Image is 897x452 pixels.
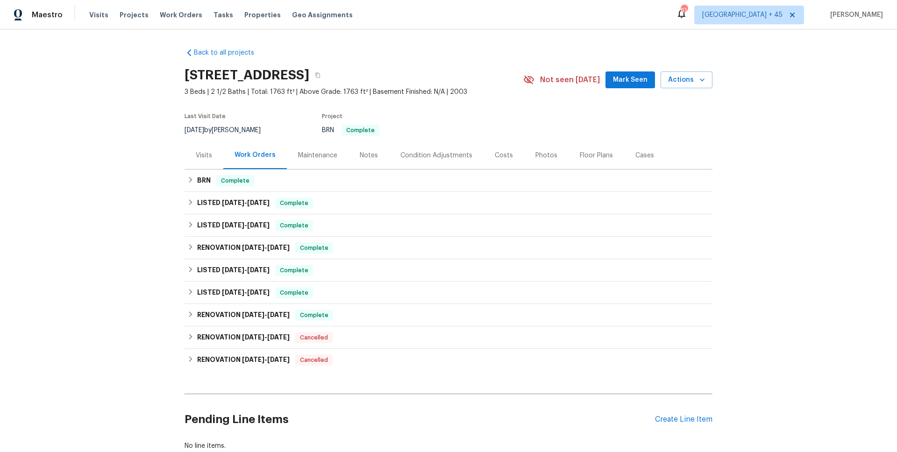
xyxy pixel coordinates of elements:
h6: LISTED [197,287,270,298]
span: Complete [276,198,312,208]
span: Last Visit Date [185,113,226,119]
span: [PERSON_NAME] [826,10,883,20]
span: [DATE] [267,334,290,340]
h6: RENOVATION [197,354,290,366]
span: 3 Beds | 2 1/2 Baths | Total: 1763 ft² | Above Grade: 1763 ft² | Basement Finished: N/A | 2003 [185,87,523,97]
span: Complete [296,243,332,253]
h6: RENOVATION [197,332,290,343]
div: Visits [196,151,212,160]
span: Projects [120,10,149,20]
span: - [242,334,290,340]
div: LISTED [DATE]-[DATE]Complete [185,282,712,304]
button: Actions [661,71,712,89]
span: - [242,311,290,318]
span: [DATE] [242,356,264,363]
span: [DATE] [267,244,290,251]
div: Create Line Item [655,415,712,424]
span: BRN [322,127,379,134]
h6: BRN [197,175,211,186]
span: [DATE] [247,267,270,273]
div: Maintenance [298,151,337,160]
span: Cancelled [296,355,332,365]
span: [GEOGRAPHIC_DATA] + 45 [702,10,783,20]
h2: [STREET_ADDRESS] [185,71,309,80]
span: Maestro [32,10,63,20]
span: [DATE] [247,289,270,296]
span: Complete [276,221,312,230]
span: Visits [89,10,108,20]
div: Work Orders [235,150,276,160]
div: Cases [635,151,654,160]
span: [DATE] [222,222,244,228]
div: RENOVATION [DATE]-[DATE]Complete [185,237,712,259]
span: Complete [276,288,312,297]
span: Complete [217,176,253,185]
div: RENOVATION [DATE]-[DATE]Cancelled [185,326,712,349]
span: Geo Assignments [292,10,353,20]
span: [DATE] [222,199,244,206]
span: [DATE] [185,127,204,134]
span: - [222,289,270,296]
span: Project [322,113,342,119]
span: Cancelled [296,333,332,342]
span: Properties [244,10,281,20]
span: Work Orders [160,10,202,20]
div: LISTED [DATE]-[DATE]Complete [185,214,712,237]
span: - [222,199,270,206]
span: - [242,244,290,251]
div: Costs [495,151,513,160]
span: [DATE] [267,311,290,318]
span: - [222,267,270,273]
div: Notes [360,151,378,160]
span: [DATE] [247,199,270,206]
button: Copy Address [309,67,326,84]
div: Condition Adjustments [400,151,472,160]
span: Complete [296,311,332,320]
span: Not seen [DATE] [540,75,600,85]
span: - [242,356,290,363]
div: RENOVATION [DATE]-[DATE]Complete [185,304,712,326]
span: [DATE] [222,289,244,296]
span: [DATE] [242,311,264,318]
span: [DATE] [222,267,244,273]
span: [DATE] [267,356,290,363]
h6: RENOVATION [197,310,290,321]
div: 614 [681,6,687,15]
div: Photos [535,151,557,160]
div: BRN Complete [185,169,712,192]
h6: RENOVATION [197,242,290,254]
span: Tasks [214,12,233,18]
span: Complete [276,266,312,275]
span: - [222,222,270,228]
h6: LISTED [197,220,270,231]
button: Mark Seen [605,71,655,89]
div: No line items. [185,441,712,451]
span: Complete [342,127,378,133]
div: by [PERSON_NAME] [185,125,272,136]
div: LISTED [DATE]-[DATE]Complete [185,259,712,282]
a: Back to all projects [185,48,274,57]
h6: LISTED [197,198,270,209]
span: Actions [668,74,705,86]
span: [DATE] [247,222,270,228]
span: Mark Seen [613,74,648,86]
h2: Pending Line Items [185,398,655,441]
div: RENOVATION [DATE]-[DATE]Cancelled [185,349,712,371]
span: [DATE] [242,244,264,251]
div: Floor Plans [580,151,613,160]
span: [DATE] [242,334,264,340]
h6: LISTED [197,265,270,276]
div: LISTED [DATE]-[DATE]Complete [185,192,712,214]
